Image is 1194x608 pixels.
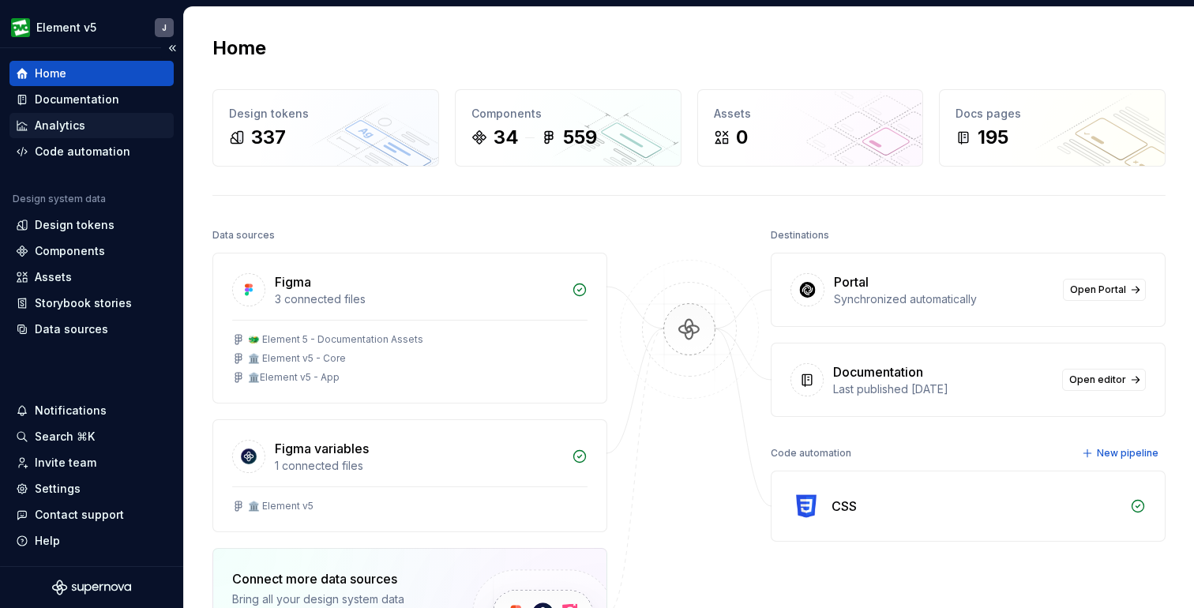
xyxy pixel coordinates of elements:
a: Open Portal [1063,279,1146,301]
a: Figma variables1 connected files🏛️ Element v5 [212,419,607,532]
a: Documentation [9,87,174,112]
div: Help [35,533,60,549]
div: Data sources [212,224,275,246]
a: Open editor [1062,369,1146,391]
div: Figma variables [275,439,369,458]
div: Destinations [771,224,829,246]
div: Settings [35,481,81,497]
h2: Home [212,36,266,61]
div: Design tokens [229,106,422,122]
div: Design tokens [35,217,115,233]
div: Element v5 [36,20,96,36]
div: J [162,21,167,34]
div: Code automation [35,144,130,160]
a: Design tokens [9,212,174,238]
button: Collapse sidebar [161,37,183,59]
button: Element v5J [3,10,180,44]
a: Home [9,61,174,86]
div: Home [35,66,66,81]
div: Last published [DATE] [833,381,1053,397]
a: Analytics [9,113,174,138]
div: Storybook stories [35,295,132,311]
div: Assets [714,106,907,122]
div: Data sources [35,321,108,337]
div: CSS [832,497,857,516]
a: Data sources [9,317,174,342]
span: New pipeline [1097,447,1158,460]
button: New pipeline [1077,442,1166,464]
button: Search ⌘K [9,424,174,449]
div: 1 connected files [275,458,562,474]
button: Help [9,528,174,554]
button: Notifications [9,398,174,423]
div: Components [35,243,105,259]
a: Components [9,238,174,264]
div: 0 [736,125,748,150]
a: Storybook stories [9,291,174,316]
div: 34 [494,125,519,150]
div: Code automation [771,442,851,464]
div: Figma [275,272,311,291]
div: Components [471,106,665,122]
div: Analytics [35,118,85,133]
div: 🏛️ Element v5 - Core [248,352,346,365]
div: Notifications [35,403,107,418]
a: Assets [9,265,174,290]
span: Open editor [1069,373,1126,386]
div: Invite team [35,455,96,471]
a: Docs pages195 [939,89,1166,167]
a: Settings [9,476,174,501]
div: Search ⌘K [35,429,95,445]
div: Contact support [35,507,124,523]
div: Documentation [833,362,923,381]
div: Docs pages [956,106,1149,122]
div: 195 [978,125,1008,150]
div: Connect more data sources [232,569,445,588]
div: Documentation [35,92,119,107]
div: 559 [563,125,597,150]
div: Assets [35,269,72,285]
a: Figma3 connected files🐲 Element 5 - Documentation Assets🏛️ Element v5 - Core🏛️Element v5 - App [212,253,607,403]
a: Assets0 [697,89,924,167]
div: 🏛️Element v5 - App [248,371,340,384]
div: Synchronized automatically [834,291,1053,307]
div: 337 [251,125,286,150]
button: Contact support [9,502,174,527]
a: Components34559 [455,89,681,167]
div: Portal [834,272,869,291]
a: Code automation [9,139,174,164]
div: Design system data [13,193,106,205]
div: 🏛️ Element v5 [248,500,314,512]
img: a1163231-533e-497d-a445-0e6f5b523c07.png [11,18,30,37]
svg: Supernova Logo [52,580,131,595]
div: 🐲 Element 5 - Documentation Assets [248,333,423,346]
span: Open Portal [1070,283,1126,296]
div: 3 connected files [275,291,562,307]
a: Design tokens337 [212,89,439,167]
a: Invite team [9,450,174,475]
